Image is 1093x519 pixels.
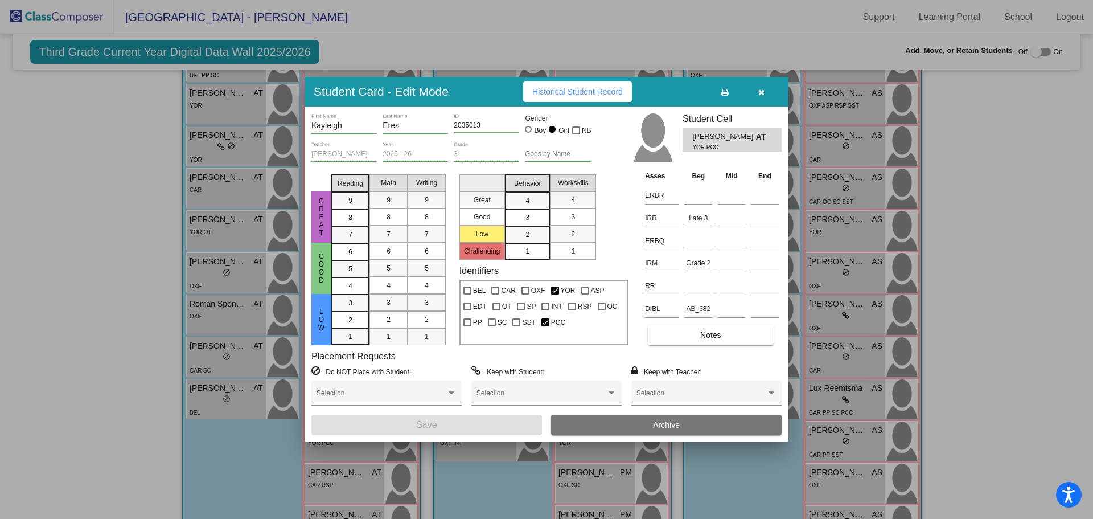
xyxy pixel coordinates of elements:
[348,230,352,240] span: 7
[571,195,575,205] span: 4
[348,264,352,274] span: 5
[459,265,499,276] label: Identifiers
[692,131,755,143] span: [PERSON_NAME]
[531,284,545,297] span: OXF
[648,325,773,345] button: Notes
[502,300,512,313] span: OT
[501,284,515,297] span: CAR
[317,252,327,284] span: Good
[578,300,592,313] span: RSP
[681,170,715,182] th: Beg
[454,122,519,130] input: Enter ID
[416,178,437,188] span: Writing
[571,246,575,256] span: 1
[317,197,327,237] span: Great
[311,366,411,377] label: = Do NOT Place with Student:
[715,170,748,182] th: Mid
[425,314,429,325] span: 2
[642,170,681,182] th: Asses
[425,229,429,239] span: 7
[425,246,429,256] span: 6
[348,298,352,308] span: 3
[525,150,590,158] input: goes by name
[425,195,429,205] span: 9
[645,232,679,250] input: assessment
[311,415,542,435] button: Save
[314,84,449,99] h3: Student Card - Edit Mode
[311,351,396,362] label: Placement Requests
[700,330,721,340] span: Notes
[348,247,352,257] span: 6
[645,187,679,204] input: assessment
[631,366,702,377] label: = Keep with Teacher:
[387,280,391,291] span: 4
[348,195,352,206] span: 9
[571,212,575,222] span: 3
[523,81,632,102] button: Historical Student Record
[473,316,482,329] span: PP
[551,316,565,329] span: PCC
[387,246,391,256] span: 6
[525,246,529,256] span: 1
[571,229,575,239] span: 2
[454,150,519,158] input: grade
[522,316,535,329] span: SST
[645,255,679,272] input: assessment
[645,300,679,317] input: assessment
[311,150,377,158] input: teacher
[692,143,747,152] span: YOR PCC
[387,314,391,325] span: 2
[348,281,352,291] span: 4
[348,212,352,223] span: 8
[551,415,782,435] button: Archive
[645,210,679,227] input: assessment
[527,300,536,313] span: SP
[645,277,679,295] input: assessment
[561,284,576,297] span: YOR
[558,125,569,136] div: Girl
[607,300,618,313] span: OC
[348,315,352,325] span: 2
[348,332,352,342] span: 1
[425,297,429,308] span: 3
[582,124,591,137] span: NB
[425,332,429,342] span: 1
[387,229,391,239] span: 7
[425,280,429,291] span: 4
[416,420,437,430] span: Save
[525,230,529,240] span: 2
[532,87,623,96] span: Historical Student Record
[473,284,486,297] span: BEL
[387,297,391,308] span: 3
[591,284,605,297] span: ASP
[317,308,327,332] span: Low
[381,178,396,188] span: Math
[425,212,429,222] span: 8
[387,212,391,222] span: 8
[514,178,541,189] span: Behavior
[756,131,772,143] span: AT
[383,150,448,158] input: year
[471,366,544,377] label: = Keep with Student:
[525,212,529,223] span: 3
[525,113,590,124] mat-label: Gender
[558,178,589,188] span: Workskills
[338,178,363,189] span: Reading
[748,170,782,182] th: End
[498,316,507,329] span: SC
[387,195,391,205] span: 9
[387,263,391,273] span: 5
[683,113,782,124] h3: Student Cell
[653,420,680,430] span: Archive
[551,300,562,313] span: INT
[534,125,546,136] div: Boy
[387,332,391,342] span: 1
[425,263,429,273] span: 5
[525,195,529,206] span: 4
[473,300,487,313] span: EDT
